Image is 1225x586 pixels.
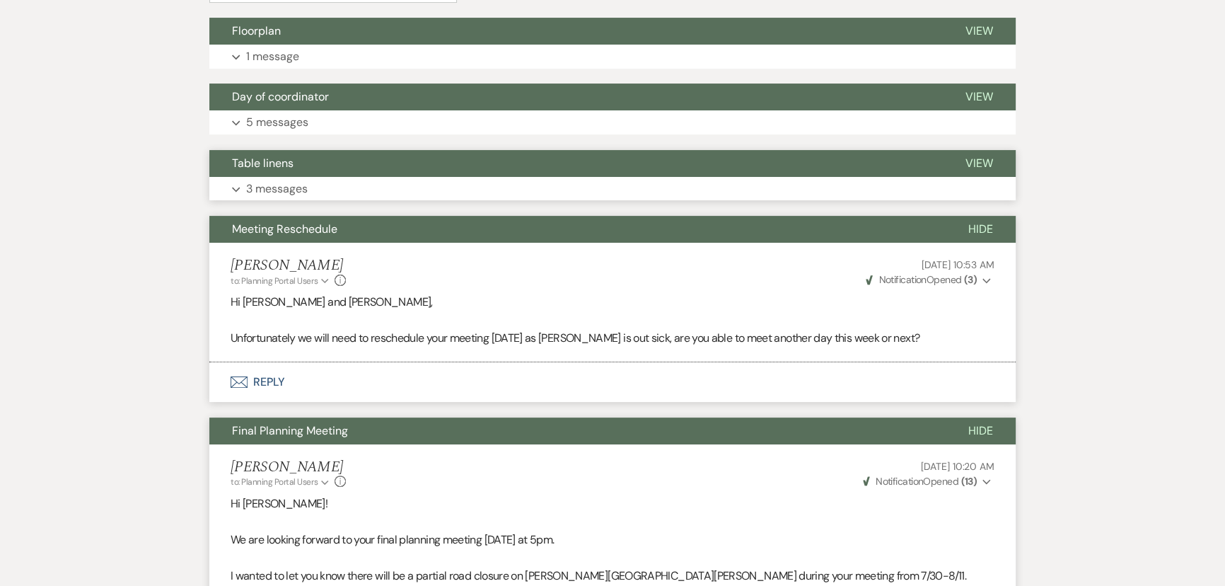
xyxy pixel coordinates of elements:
button: View [943,150,1016,177]
p: 5 messages [246,113,308,132]
button: NotificationOpened (13) [861,474,994,489]
span: [DATE] 10:20 AM [921,460,994,473]
span: Notification [878,273,926,286]
span: View [965,156,993,171]
button: View [943,84,1016,110]
span: Hide [968,222,993,236]
p: Hi [PERSON_NAME] and [PERSON_NAME], [231,293,994,311]
button: Hide [946,418,1016,444]
button: to: Planning Portal Users [231,275,331,287]
span: Hide [968,423,993,438]
button: 5 messages [209,110,1016,134]
span: Opened [866,273,977,286]
p: Hi [PERSON_NAME]! [231,495,994,513]
button: Day of coordinator [209,84,943,110]
span: Day of coordinator [232,89,329,104]
button: Final Planning Meeting [209,418,946,444]
span: Meeting Reschedule [232,222,337,236]
button: Hide [946,216,1016,243]
p: 1 message [246,47,299,66]
button: 1 message [209,45,1016,69]
span: View [965,89,993,104]
button: Reply [209,362,1016,402]
strong: ( 3 ) [964,273,977,286]
button: Table linens [209,150,943,177]
h5: [PERSON_NAME] [231,257,346,275]
button: NotificationOpened (3) [864,272,994,287]
span: to: Planning Portal Users [231,275,318,287]
button: 3 messages [209,177,1016,201]
p: 3 messages [246,180,308,198]
span: Notification [876,475,923,488]
p: Unfortunately we will need to reschedule your meeting [DATE] as [PERSON_NAME] is out sick, are yo... [231,329,994,347]
h5: [PERSON_NAME] [231,459,346,476]
span: to: Planning Portal Users [231,476,318,488]
button: Floorplan [209,18,943,45]
span: Table linens [232,156,294,171]
span: Floorplan [232,23,281,38]
p: We are looking forward to your final planning meeting [DATE] at 5pm. [231,531,994,549]
span: I wanted to let you know there will be a partial road closure on [PERSON_NAME][GEOGRAPHIC_DATA][P... [231,568,966,583]
button: Meeting Reschedule [209,216,946,243]
span: Final Planning Meeting [232,423,348,438]
span: [DATE] 10:53 AM [922,258,994,271]
button: to: Planning Portal Users [231,476,331,488]
span: Opened [863,475,977,488]
button: View [943,18,1016,45]
span: View [965,23,993,38]
strong: ( 13 ) [960,475,977,488]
